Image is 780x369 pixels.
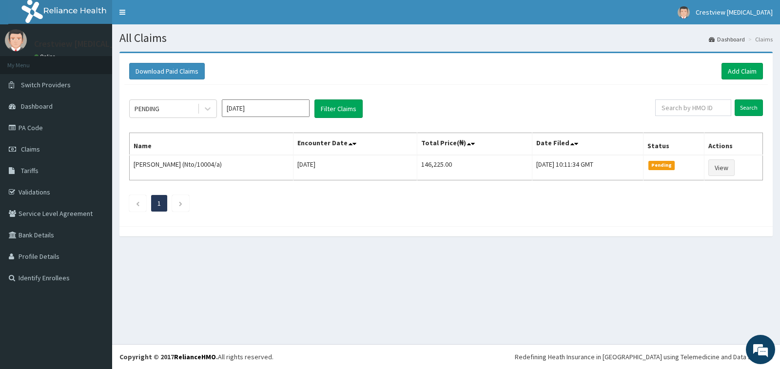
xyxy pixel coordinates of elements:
[119,352,218,361] strong: Copyright © 2017 .
[222,99,310,117] input: Select Month and Year
[119,32,773,44] h1: All Claims
[417,155,532,180] td: 146,225.00
[746,35,773,43] li: Claims
[112,344,780,369] footer: All rights reserved.
[130,133,293,155] th: Name
[5,29,27,51] img: User Image
[678,6,690,19] img: User Image
[696,8,773,17] span: Crestview [MEDICAL_DATA]
[34,53,58,60] a: Online
[293,155,417,180] td: [DATE]
[643,133,704,155] th: Status
[532,155,643,180] td: [DATE] 10:11:34 GMT
[21,102,53,111] span: Dashboard
[293,133,417,155] th: Encounter Date
[648,161,675,170] span: Pending
[704,133,763,155] th: Actions
[130,155,293,180] td: [PERSON_NAME] (Nto/10004/a)
[21,80,71,89] span: Switch Providers
[157,199,161,208] a: Page 1 is your current page
[34,39,138,48] p: Crestview [MEDICAL_DATA]
[708,159,735,176] a: View
[515,352,773,362] div: Redefining Heath Insurance in [GEOGRAPHIC_DATA] using Telemedicine and Data Science!
[174,352,216,361] a: RelianceHMO
[417,133,532,155] th: Total Price(₦)
[735,99,763,116] input: Search
[21,166,39,175] span: Tariffs
[314,99,363,118] button: Filter Claims
[21,145,40,154] span: Claims
[709,35,745,43] a: Dashboard
[532,133,643,155] th: Date Filed
[135,104,159,114] div: PENDING
[129,63,205,79] button: Download Paid Claims
[178,199,183,208] a: Next page
[136,199,140,208] a: Previous page
[655,99,732,116] input: Search by HMO ID
[721,63,763,79] a: Add Claim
